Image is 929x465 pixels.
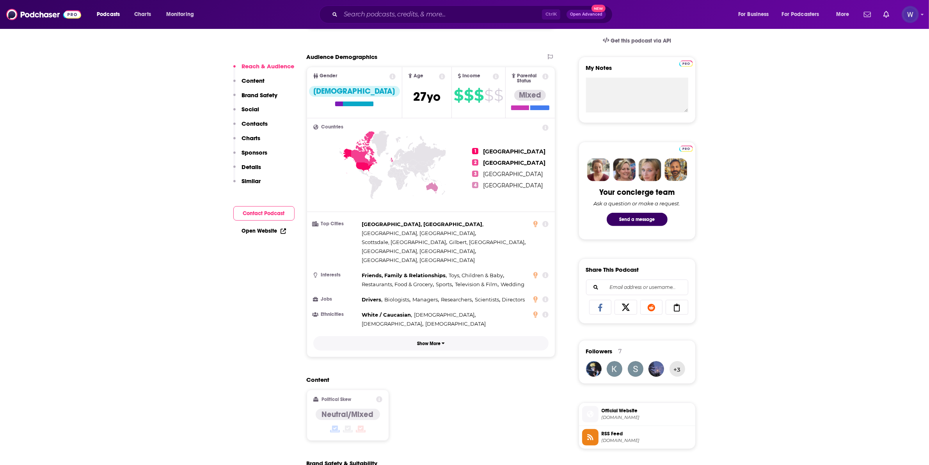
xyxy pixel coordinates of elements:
span: [GEOGRAPHIC_DATA], [GEOGRAPHIC_DATA] [362,248,475,254]
h3: Top Cities [313,221,359,226]
p: Social [242,105,259,113]
span: $ [474,89,483,102]
button: +3 [670,361,685,377]
button: open menu [733,8,779,21]
a: Cjodsaas [648,361,664,377]
button: Charts [233,134,261,149]
label: My Notes [586,64,688,78]
span: Age [414,73,423,78]
h2: Content [307,376,549,383]
input: Search podcasts, credits, & more... [341,8,542,21]
p: Sponsors [242,149,268,156]
span: [GEOGRAPHIC_DATA] [483,171,543,178]
span: , [414,310,476,319]
span: , [362,280,434,289]
span: , [412,295,439,304]
span: Open Advanced [570,12,602,16]
span: , [362,238,448,247]
a: Copy Link [666,300,688,315]
h4: Neutral/Mixed [322,410,374,419]
span: Sports [436,281,452,287]
div: Search podcasts, credits, & more... [327,5,620,23]
span: Gilbert, [GEOGRAPHIC_DATA] [449,239,524,245]
img: Barbara Profile [613,159,636,181]
h3: Jobs [313,297,359,302]
span: Podcasts [97,9,120,20]
div: Search followers [586,280,688,295]
button: open menu [91,8,130,21]
p: Similar [242,177,261,185]
span: Gender [320,73,337,78]
button: Sponsors [233,149,268,163]
span: New [592,5,606,12]
img: Podchaser Pro [679,146,693,152]
span: Managers [412,296,438,303]
span: 1 [472,148,478,154]
button: Open AdvancedNew [567,10,606,19]
h3: Ethnicities [313,312,359,317]
img: sallythatgirl280577 [628,361,643,377]
img: Jon Profile [664,159,687,181]
span: $ [464,89,473,102]
span: Get this podcast via API [611,37,671,44]
span: For Business [738,9,769,20]
p: Details [242,163,261,171]
span: , [362,310,412,319]
span: , [455,280,499,289]
span: Friends, Family & Relationships [362,272,446,278]
span: omnycontent.com [602,438,692,444]
p: Brand Safety [242,91,278,99]
span: Countries [322,125,344,130]
div: 7 [619,348,622,355]
span: kiss951.com [602,415,692,420]
a: Share on Reddit [640,300,663,315]
a: Get this podcast via API [597,31,678,50]
a: Show notifications dropdown [861,8,874,21]
a: Open Website [242,228,286,234]
button: Show profile menu [902,6,919,23]
a: Share on Facebook [589,300,612,315]
img: kierstinjohnson1321 [607,361,622,377]
button: Send a message [607,213,668,226]
img: Jules Profile [639,159,661,181]
button: Similar [233,177,261,192]
img: Sydney Profile [587,159,610,181]
span: , [441,295,473,304]
span: [DEMOGRAPHIC_DATA] [414,312,474,318]
button: Details [233,163,261,178]
h2: Political Skew [322,397,351,402]
span: Television & Film [455,281,497,287]
span: 4 [472,182,478,188]
span: [GEOGRAPHIC_DATA] [483,159,545,166]
h2: Audience Demographics [307,53,378,61]
span: [GEOGRAPHIC_DATA] [483,182,543,189]
a: Podchaser - Follow, Share and Rate Podcasts [6,7,81,22]
img: letstalkdrama [586,361,602,377]
span: RSS Feed [602,430,692,437]
span: Followers [586,347,613,355]
span: , [362,220,484,229]
h3: Interests [313,273,359,278]
span: Directors [502,296,525,303]
span: , [362,295,383,304]
span: [GEOGRAPHIC_DATA] [483,148,545,155]
span: 27 yo [413,89,441,104]
button: Contact Podcast [233,206,295,221]
span: Logged in as realitymarble [902,6,919,23]
a: RSS Feed[DOMAIN_NAME] [582,429,692,445]
span: Biologists [384,296,409,303]
span: Official Website [602,407,692,414]
button: open menu [161,8,204,21]
a: Charts [129,8,156,21]
span: Wedding [501,281,524,287]
span: [DEMOGRAPHIC_DATA] [362,321,423,327]
button: open menu [777,8,831,21]
p: Show More [417,341,441,346]
span: Restaurants, Food & Grocery [362,281,433,287]
span: Scientists [475,296,499,303]
button: Brand Safety [233,91,278,106]
p: Content [242,77,265,84]
span: Scottsdale, [GEOGRAPHIC_DATA] [362,239,446,245]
